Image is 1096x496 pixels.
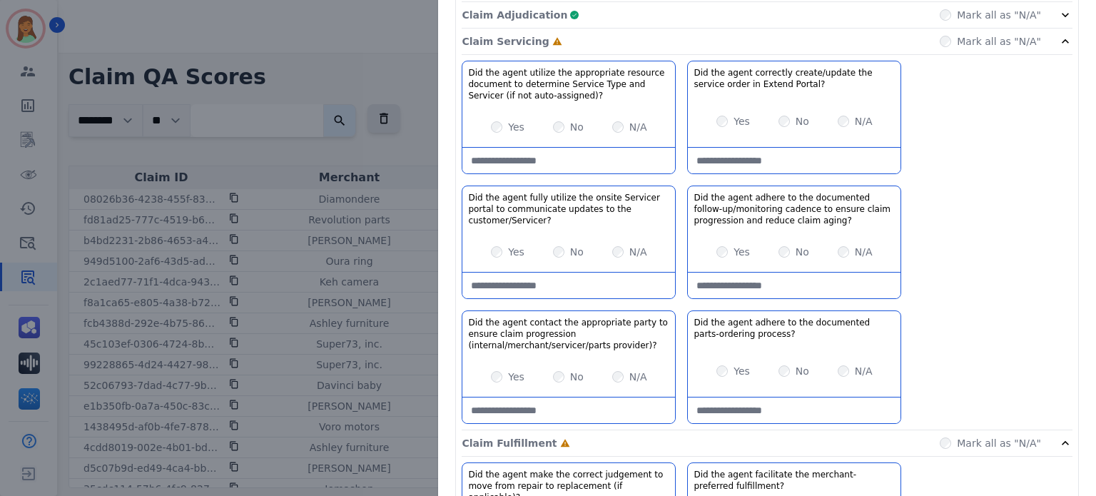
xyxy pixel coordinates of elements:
p: Claim Adjudication [462,8,567,22]
h3: Did the agent fully utilize the onsite Servicer portal to communicate updates to the customer/Ser... [468,192,669,226]
label: No [796,245,809,259]
h3: Did the agent contact the appropriate party to ensure claim progression (internal/merchant/servic... [468,317,669,351]
label: N/A [855,245,873,259]
label: Yes [734,364,750,378]
label: Yes [508,370,524,384]
h3: Did the agent adhere to the documented follow-up/monitoring cadence to ensure claim progression a... [694,192,895,226]
label: Mark all as "N/A" [957,436,1041,450]
label: N/A [629,245,647,259]
label: N/A [855,364,873,378]
label: No [796,364,809,378]
label: N/A [629,370,647,384]
p: Claim Fulfillment [462,436,557,450]
label: N/A [855,114,873,128]
h3: Did the agent adhere to the documented parts-ordering process? [694,317,895,340]
h3: Did the agent utilize the appropriate resource document to determine Service Type and Servicer (i... [468,67,669,101]
label: No [570,120,584,134]
p: Claim Servicing [462,34,549,49]
label: No [570,370,584,384]
label: Yes [508,120,524,134]
label: Yes [508,245,524,259]
h3: Did the agent correctly create/update the service order in Extend Portal? [694,67,895,90]
label: Yes [734,245,750,259]
label: Mark all as "N/A" [957,34,1041,49]
label: No [570,245,584,259]
h3: Did the agent facilitate the merchant-preferred fulfillment? [694,469,895,492]
label: No [796,114,809,128]
label: N/A [629,120,647,134]
label: Yes [734,114,750,128]
label: Mark all as "N/A" [957,8,1041,22]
